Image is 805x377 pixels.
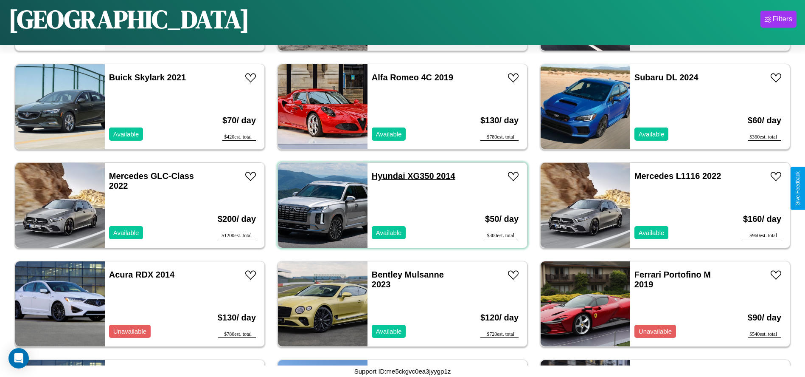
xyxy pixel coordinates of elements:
a: Hyundai XG350 2014 [372,171,455,181]
div: $ 720 est. total [480,331,519,338]
a: Mercedes L1116 2022 [634,171,721,181]
div: Filters [773,15,792,23]
p: Available [376,326,402,337]
p: Available [639,128,665,140]
h3: $ 70 / day [222,107,256,134]
div: $ 960 est. total [743,232,781,239]
p: Available [113,128,139,140]
p: Available [376,227,402,238]
div: $ 540 est. total [748,331,781,338]
a: Ferrari Portofino M 2019 [634,270,711,289]
a: Alfa Romeo 4C 2019 [372,73,453,82]
div: Open Intercom Messenger [8,348,29,368]
a: Buick Skylark 2021 [109,73,186,82]
h3: $ 160 / day [743,206,781,232]
div: $ 780 est. total [480,134,519,141]
div: Give Feedback [795,171,801,206]
h3: $ 120 / day [480,304,519,331]
h3: $ 60 / day [748,107,781,134]
p: Support ID: me5ckgvc0ea3jyygp1z [354,366,451,377]
h3: $ 50 / day [485,206,519,232]
h3: $ 200 / day [218,206,256,232]
h3: $ 130 / day [480,107,519,134]
p: Available [376,128,402,140]
h1: [GEOGRAPHIC_DATA] [8,2,250,37]
p: Unavailable [113,326,146,337]
div: $ 300 est. total [485,232,519,239]
div: $ 780 est. total [218,331,256,338]
a: Subaru DL 2024 [634,73,698,82]
div: $ 1200 est. total [218,232,256,239]
a: Acura RDX 2014 [109,270,175,279]
div: $ 360 est. total [748,134,781,141]
h3: $ 90 / day [748,304,781,331]
p: Available [639,227,665,238]
a: Bentley Mulsanne 2023 [372,270,444,289]
p: Available [113,227,139,238]
a: Mercedes GLC-Class 2022 [109,171,194,190]
div: $ 420 est. total [222,134,256,141]
p: Unavailable [639,326,672,337]
h3: $ 130 / day [218,304,256,331]
button: Filters [760,11,797,28]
